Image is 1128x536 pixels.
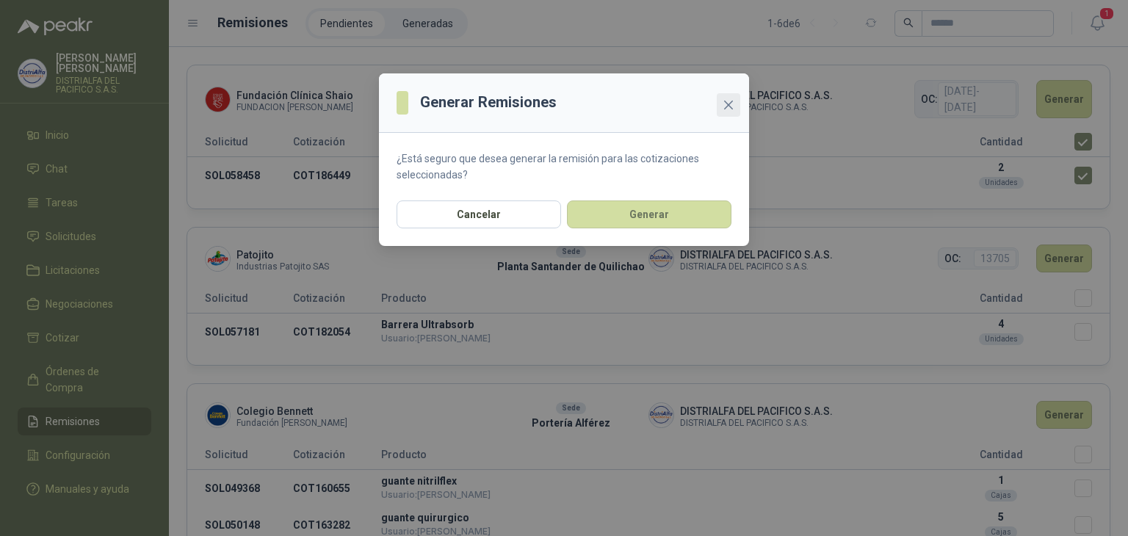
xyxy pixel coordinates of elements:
span: close [723,99,734,111]
button: Close [717,93,740,117]
button: Generar [567,200,731,228]
p: ¿Está seguro que desea generar la remisión para las cotizaciones seleccionadas? [397,151,731,183]
h3: Generar Remisiones [420,91,557,114]
button: Cancelar [397,200,561,228]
